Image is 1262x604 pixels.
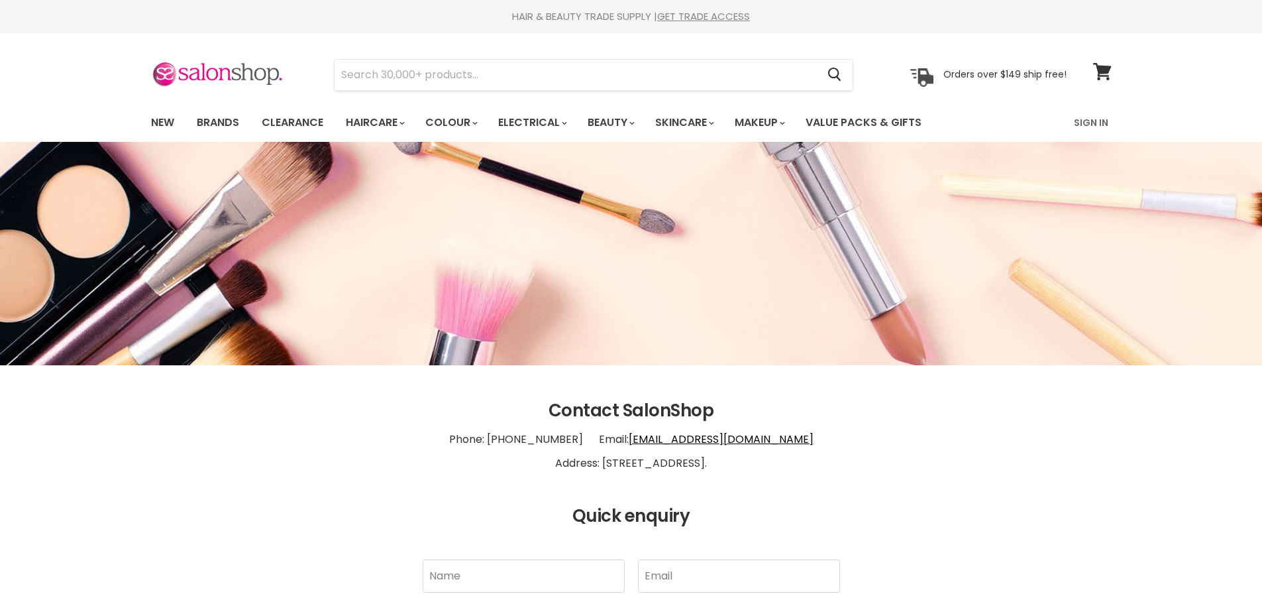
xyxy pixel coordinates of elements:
[578,109,643,137] a: Beauty
[187,109,249,137] a: Brands
[415,109,486,137] a: Colour
[141,109,184,137] a: New
[134,10,1128,23] div: HAIR & BEAUTY TRADE SUPPLY |
[1066,109,1116,137] a: Sign In
[336,109,413,137] a: Haircare
[151,507,1112,526] h2: Quick enquiry
[796,109,931,137] a: Value Packs & Gifts
[335,60,817,90] input: Search
[943,68,1067,80] p: Orders over $149 ship free!
[141,103,999,142] ul: Main menu
[334,59,853,91] form: Product
[151,401,1112,421] h2: Contact SalonShop
[252,109,333,137] a: Clearance
[151,421,1112,482] p: Phone: [PHONE_NUMBER] Email: Address: [STREET_ADDRESS].
[657,9,750,23] a: GET TRADE ACCESS
[725,109,793,137] a: Makeup
[629,432,814,447] a: [EMAIL_ADDRESS][DOMAIN_NAME]
[134,103,1128,142] nav: Main
[645,109,722,137] a: Skincare
[488,109,575,137] a: Electrical
[817,60,853,90] button: Search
